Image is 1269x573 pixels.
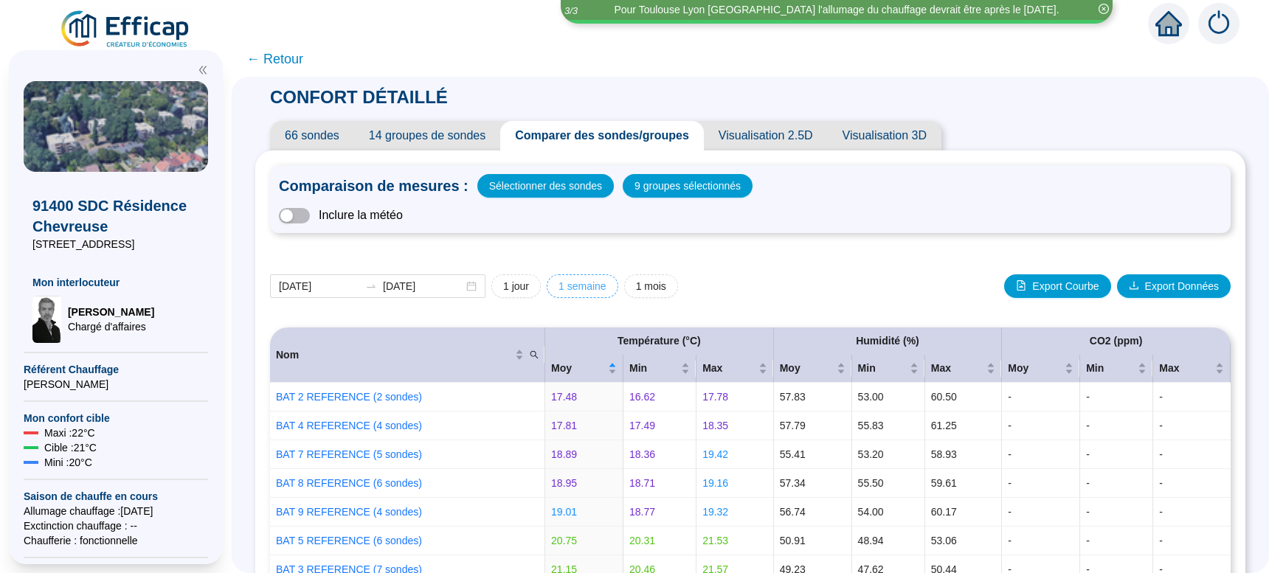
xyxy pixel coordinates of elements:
a: BAT 9 REFERENCE (4 sondes) [276,506,422,518]
th: Moy [545,355,623,383]
td: - [1153,527,1231,555]
span: Saison de chauffe en cours [24,489,208,504]
span: ← Retour [246,49,303,69]
button: 1 jour [491,274,541,298]
th: Max [1153,355,1231,383]
span: 20.75 [551,535,577,546]
span: 1 mois [636,279,666,294]
span: to [365,280,377,292]
span: CONFORT DÉTAILLÉ [255,87,463,107]
th: Moy [1002,355,1080,383]
span: Maxi : 22 °C [44,426,95,440]
span: download [1129,280,1139,291]
span: [PERSON_NAME] [24,377,208,392]
span: 17.49 [629,420,655,431]
td: - [1002,440,1080,469]
img: Chargé d'affaires [32,296,62,343]
span: 17.78 [702,391,728,403]
span: Moy [780,361,834,376]
i: 3 / 3 [564,5,578,16]
span: 19.01 [551,506,577,518]
td: - [1002,469,1080,498]
td: 53.06 [925,527,1003,555]
td: - [1080,469,1153,498]
a: BAT 4 REFERENCE (4 sondes) [276,420,422,431]
span: 18.35 [702,420,728,431]
td: - [1080,527,1153,555]
td: 55.41 [774,440,852,469]
th: CO2 (ppm) [1002,327,1231,355]
a: BAT 8 REFERENCE (6 sondes) [276,477,422,489]
span: Comparer des sondes/groupes [500,121,704,150]
th: Min [1080,355,1153,383]
button: 9 groupes sélectionnés [623,174,753,198]
td: 48.94 [852,527,925,555]
button: 1 semaine [547,274,618,298]
td: - [1080,411,1153,440]
td: 61.25 [925,411,1003,440]
td: - [1002,527,1080,555]
span: home [1155,10,1182,37]
span: Max [1159,361,1212,376]
td: - [1153,440,1231,469]
span: Export Données [1145,279,1219,294]
th: Température (°C) [545,327,774,355]
button: 1 mois [624,274,678,298]
span: Max [931,361,984,376]
span: Moy [551,361,605,376]
span: Min [858,361,907,376]
span: Cible : 21 °C [44,440,97,455]
span: Nom [276,347,512,363]
span: Mon confort cible [24,411,208,426]
span: 18.95 [551,477,577,489]
th: Min [623,355,696,383]
td: - [1002,411,1080,440]
span: Chargé d'affaires [68,319,154,334]
span: 9 groupes sélectionnés [634,176,741,196]
th: Humidité (%) [774,327,1003,355]
td: 56.74 [774,498,852,527]
td: 60.50 [925,383,1003,411]
input: Date de début [279,279,359,294]
td: - [1153,383,1231,411]
div: Pour Toulouse Lyon [GEOGRAPHIC_DATA] l'allumage du chauffage devrait être après le [DATE]. [614,2,1059,18]
a: BAT 5 REFERENCE (6 sondes) [276,535,422,546]
th: Nom [270,327,545,383]
span: 1 jour [503,279,529,294]
span: Référent Chauffage [24,362,208,377]
span: 1 semaine [559,279,606,294]
span: 91400 SDC Résidence Chevreuse [32,195,199,237]
td: 57.34 [774,469,852,498]
th: Min [852,355,925,383]
td: - [1080,383,1153,411]
a: BAT 2 REFERENCE (2 sondes) [276,391,422,403]
td: 53.20 [852,440,925,469]
a: BAT 7 REFERENCE (5 sondes) [276,448,422,460]
span: search [530,350,539,359]
span: 18.77 [629,506,655,518]
td: 55.50 [852,469,925,498]
span: Comparaison de mesures : [279,176,468,196]
span: 19.42 [702,448,728,460]
span: swap-right [365,280,377,292]
span: [STREET_ADDRESS] [32,237,199,251]
span: 17.48 [551,391,577,403]
span: Visualisation 2.5D [704,121,828,150]
td: - [1002,383,1080,411]
span: [PERSON_NAME] [68,305,154,319]
span: 18.36 [629,448,655,460]
span: Max [702,361,755,376]
td: - [1153,411,1231,440]
span: Inclure la météo [319,206,403,224]
td: 55.83 [852,411,925,440]
th: Moy [774,355,852,383]
span: 18.71 [629,477,655,489]
span: Min [629,361,678,376]
span: Sélectionner des sondes [489,176,602,196]
span: double-left [198,65,208,75]
button: Export Courbe [1004,274,1110,298]
th: Max [925,355,1003,383]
